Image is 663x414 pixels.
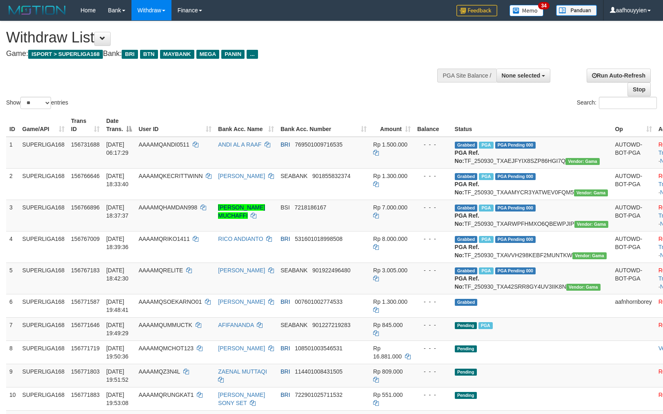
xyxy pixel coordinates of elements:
[19,137,68,169] td: SUPERLIGA168
[71,298,100,305] span: 156771587
[196,50,220,59] span: MEGA
[218,345,265,352] a: [PERSON_NAME]
[280,173,307,179] span: SEABANK
[71,345,100,352] span: 156771719
[218,368,267,375] a: ZAENAL MUTTAQI
[612,294,655,317] td: aafnhornborey
[612,168,655,200] td: AUTOWD-BOT-PGA
[218,298,265,305] a: [PERSON_NAME]
[295,236,343,242] span: Copy 531601018998508 to clipboard
[138,322,192,328] span: AAAAMQUMMUCTK
[479,173,493,180] span: Marked by aafheankoy
[572,252,607,259] span: Vendor URL: https://trx31.1velocity.biz
[495,173,536,180] span: PGA Pending
[373,392,403,398] span: Rp 551.000
[612,200,655,231] td: AUTOWD-BOT-PGA
[71,141,100,148] span: 156731688
[138,392,194,398] span: AAAAMQRUNGKAT1
[71,267,100,274] span: 156767183
[566,284,601,291] span: Vendor URL: https://trx31.1velocity.biz
[6,387,19,410] td: 10
[455,173,478,180] span: Grabbed
[479,267,493,274] span: Marked by aafheankoy
[6,231,19,263] td: 4
[122,50,138,59] span: BRI
[280,392,290,398] span: BRI
[373,204,407,211] span: Rp 7.000.000
[295,368,343,375] span: Copy 114401008431505 to clipboard
[6,341,19,364] td: 8
[452,137,612,169] td: TF_250930_TXAEJFYIX8SZP86HGI7Q
[456,5,497,16] img: Feedback.jpg
[221,50,245,59] span: PANIN
[140,50,158,59] span: BTN
[373,141,407,148] span: Rp 1.500.000
[627,82,651,96] a: Stop
[455,142,478,149] span: Grabbed
[138,267,183,274] span: AAAAMQRELITE
[455,236,478,243] span: Grabbed
[574,189,608,196] span: Vendor URL: https://trx31.1velocity.biz
[577,97,657,109] label: Search:
[6,263,19,294] td: 5
[138,204,197,211] span: AAAAMQHAMDAN998
[218,204,265,219] a: [PERSON_NAME] MUCHAFFI
[19,263,68,294] td: SUPERLIGA168
[138,236,189,242] span: AAAAMQRIKO1411
[479,236,493,243] span: Marked by aafheankoy
[495,267,536,274] span: PGA Pending
[455,205,478,211] span: Grabbed
[19,341,68,364] td: SUPERLIGA168
[103,114,135,137] th: Date Trans.: activate to sort column descending
[71,204,100,211] span: 156766896
[19,200,68,231] td: SUPERLIGA168
[414,114,452,137] th: Balance
[138,368,180,375] span: AAAAMQZ3N4L
[437,69,496,82] div: PGA Site Balance /
[612,114,655,137] th: Op: activate to sort column ascending
[455,275,479,290] b: PGA Ref. No:
[612,263,655,294] td: AUTOWD-BOT-PGA
[106,267,129,282] span: [DATE] 18:42:30
[6,50,434,58] h4: Game: Bank:
[373,173,407,179] span: Rp 1.300.000
[218,173,265,179] a: [PERSON_NAME]
[138,298,202,305] span: AAAAMQSOEKARNO01
[106,322,129,336] span: [DATE] 19:49:29
[452,114,612,137] th: Status
[455,369,477,376] span: Pending
[160,50,194,59] span: MAYBANK
[455,267,478,274] span: Grabbed
[68,114,103,137] th: Trans ID: activate to sort column ascending
[417,298,448,306] div: - - -
[218,236,263,242] a: RICO ANDIANTO
[565,158,600,165] span: Vendor URL: https://trx31.1velocity.biz
[247,50,258,59] span: ...
[280,345,290,352] span: BRI
[599,97,657,109] input: Search:
[71,322,100,328] span: 156771646
[106,236,129,250] span: [DATE] 18:39:36
[295,141,343,148] span: Copy 769501009716535 to clipboard
[312,173,350,179] span: Copy 901855832374 to clipboard
[452,168,612,200] td: TF_250930_TXAAMYCR3YATWEV0FQM5
[538,2,549,9] span: 34
[455,322,477,329] span: Pending
[6,200,19,231] td: 3
[417,344,448,352] div: - - -
[138,345,194,352] span: AAAAMQMCHOT123
[135,114,215,137] th: User ID: activate to sort column ascending
[106,298,129,313] span: [DATE] 19:48:41
[312,322,350,328] span: Copy 901227219283 to clipboard
[20,97,51,109] select: Showentries
[417,235,448,243] div: - - -
[218,322,254,328] a: AFIFANANDA
[417,391,448,399] div: - - -
[71,368,100,375] span: 156771803
[373,298,407,305] span: Rp 1.300.000
[218,141,261,148] a: ANDI AL A RAAF
[373,322,403,328] span: Rp 845.000
[612,231,655,263] td: AUTOWD-BOT-PGA
[502,72,541,79] span: None selected
[19,317,68,341] td: SUPERLIGA168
